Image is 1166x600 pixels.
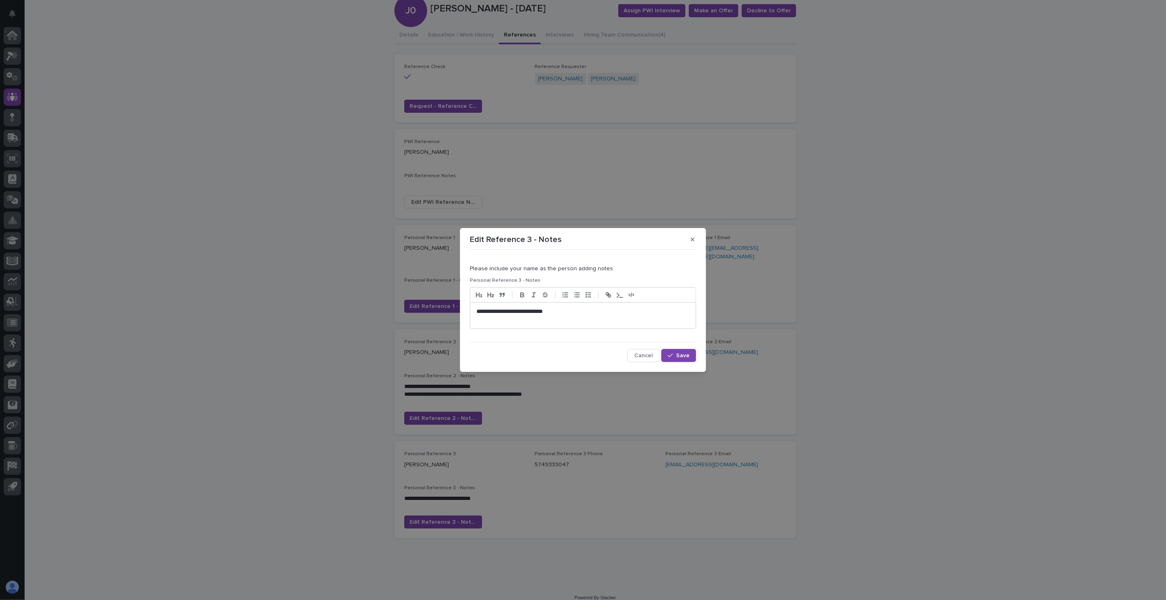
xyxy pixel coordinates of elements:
span: Cancel [634,353,653,358]
span: Personal Reference 3 - Notes [470,278,540,283]
span: Save [676,353,690,358]
button: Cancel [627,349,660,362]
p: Edit Reference 3 - Notes [470,235,562,244]
button: Save [661,349,696,362]
p: Please include your name as the person adding notes [470,265,696,272]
